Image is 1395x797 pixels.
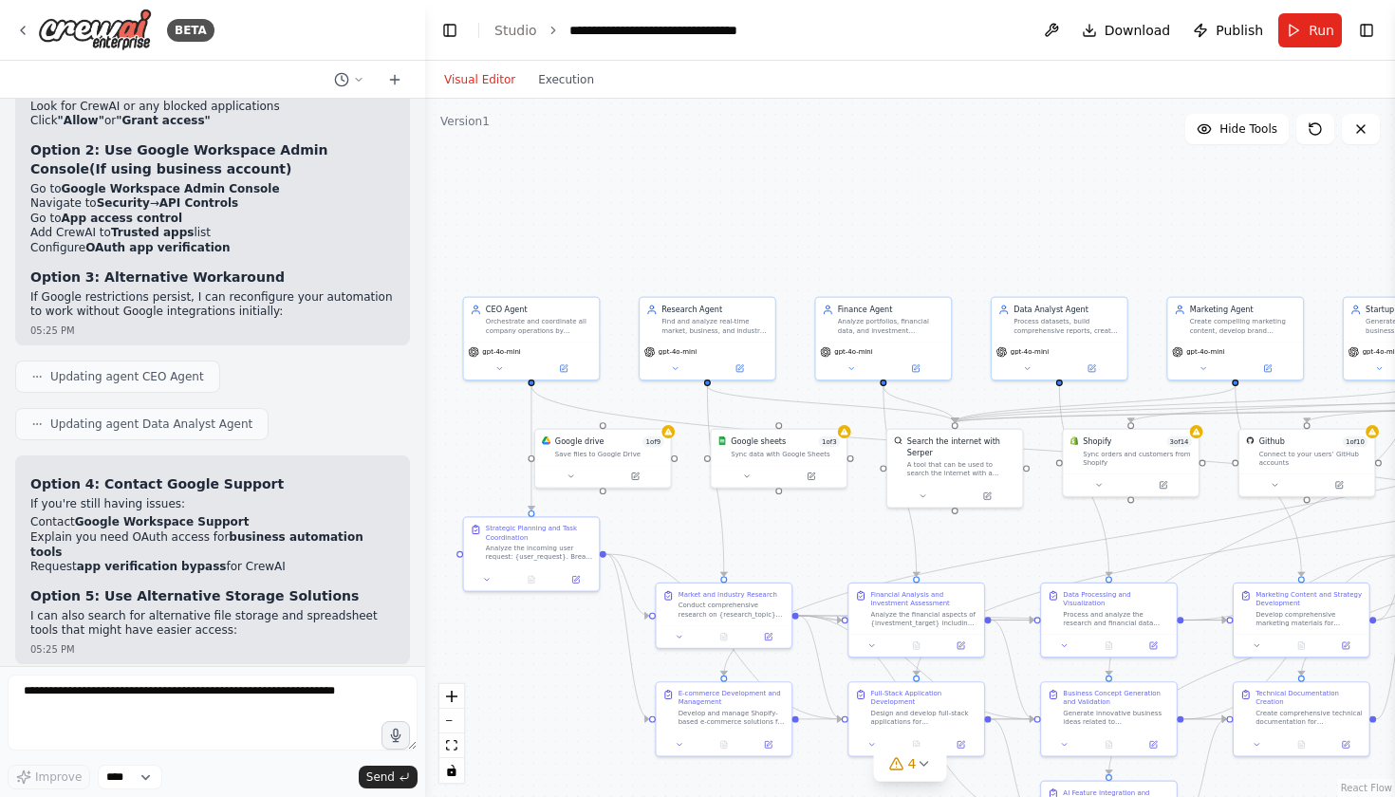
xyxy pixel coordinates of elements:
button: No output available [700,630,747,643]
li: Add CrewAI to list [30,226,395,241]
div: Search the internet with Serper [907,436,1016,458]
button: Open in side panel [709,361,771,375]
p: I can also search for alternative file storage and spreadsheet tools that might have easier access: [30,609,395,639]
div: Marketing Agent [1190,305,1296,316]
button: No output available [893,738,939,751]
g: Edge from b8e3029e-7bc5-427a-a825-dfc2606cc826 to 9ed553a7-6da7-4a53-88f4-5fe795beea63 [606,548,649,724]
div: GitHubGithub1of10Connect to your users’ GitHub accounts [1238,429,1376,497]
div: Strategic Planning and Task CoordinationAnalyze the incoming user request: {user_request}. Break ... [463,516,601,591]
div: Data Analyst AgentProcess datasets, build comprehensive reports, create insightful charts and vis... [991,296,1128,380]
button: Open in side panel [1132,478,1194,491]
div: 05:25 PM [30,642,395,657]
li: Click or [30,114,395,129]
button: No output available [508,573,554,586]
button: Open in side panel [750,630,788,643]
li: Navigate to → [30,196,395,212]
li: Configure [30,241,395,256]
strong: Option 2: Use Google Workspace Admin Console [30,142,328,176]
button: 4 [874,747,947,782]
li: Explain you need OAuth access for [30,530,395,560]
strong: Option 4: Contact Google Support [30,476,284,491]
div: Develop comprehensive marketing materials for {marketing_subject} based on the research and analy... [1255,610,1362,628]
p: If Google restrictions persist, I can reconfigure your automation to work without Google integrat... [30,290,395,320]
button: Open in side panel [1327,738,1365,751]
div: Analyze the financial aspects of {investment_target} including ROI calculations, risk assessment,... [871,610,977,628]
div: Financial Analysis and Investment Assessment [871,590,977,608]
div: Connect to your users’ GitHub accounts [1259,450,1368,468]
span: gpt-4o-mini [834,347,872,356]
button: Open in side panel [1060,361,1122,375]
button: zoom out [439,709,464,733]
li: Go to [30,212,395,227]
div: Full-Stack Application Development [871,689,977,707]
div: Process and analyze the research and financial data collected for {analysis_subject}. Create comp... [1063,610,1169,628]
div: Marketing Content and Strategy DevelopmentDevelop comprehensive marketing materials for {marketin... [1233,583,1370,658]
div: Market and Industry ResearchConduct comprehensive research on {research_topic} including market s... [655,583,792,649]
button: Open in side panel [1237,361,1298,375]
img: Google Sheets [717,436,726,445]
strong: OAuth app verification [85,241,230,254]
span: Publish [1216,21,1263,40]
div: E-commerce Development and Management [679,689,785,707]
div: Market and Industry Research [679,590,777,599]
g: Edge from 31874d5c-8b00-45f9-9da9-9a9747f4b4ee to d80fc983-5dad-4196-8b35-c6782f4fefbf [878,386,960,422]
button: Start a new chat [380,68,410,91]
span: gpt-4o-mini [1186,347,1224,356]
button: No output available [1278,738,1325,751]
g: Edge from 322518fe-f19b-4724-84f2-64663e1e5782 to c1987459-491b-48e6-a51c-9a86921e1ccc [799,610,1227,625]
button: Open in side panel [956,490,1017,503]
button: Execution [527,68,605,91]
div: Google sheets [731,436,786,448]
div: Generate innovative business ideas related to {business_domain} and validate them through compreh... [1063,709,1169,727]
img: SerperDevTool [894,436,902,445]
button: Open in side panel [532,361,594,375]
li: Look for CrewAI or any blocked applications [30,100,395,115]
div: Version 1 [440,114,490,129]
button: Switch to previous chat [326,68,372,91]
span: Number of enabled actions [819,436,841,448]
nav: breadcrumb [494,21,783,40]
button: Send [359,766,418,788]
span: Number of enabled actions [1166,436,1192,448]
button: Open in side panel [884,361,946,375]
div: SerperDevToolSearch the internet with SerperA tool that can be used to search the internet with a... [886,429,1024,509]
p: If you're still having issues: [30,497,395,512]
span: Improve [35,769,82,785]
div: Research AgentFind and analyze real-time market, business, and industry data to provide comprehen... [639,296,776,380]
img: Logo [38,9,152,51]
div: Sync orders and customers from Shopify [1083,450,1192,468]
strong: "Allow" [58,114,104,127]
g: Edge from 322518fe-f19b-4724-84f2-64663e1e5782 to 79eb0a13-1621-465d-8849-6c27593f5051 [799,610,842,725]
button: Improve [8,765,90,789]
div: Conduct comprehensive research on {research_topic} including market size, key players, trends, co... [679,602,785,620]
span: Download [1105,21,1171,40]
div: Google SheetsGoogle sheets1of3Sync data with Google Sheets [710,429,847,489]
strong: Google Workspace Admin Console [62,182,280,195]
div: Find and analyze real-time market, business, and industry data to provide comprehensive insights.... [661,317,768,335]
strong: Option 5: Use Alternative Storage Solutions [30,588,359,603]
strong: Security [97,196,150,210]
g: Edge from bdcd6934-ed5e-4461-98b9-f46fdce7235a to 5e621174-2fb2-4a6a-9f26-3704f1eafcdd [991,615,1033,725]
div: Create comprehensive technical documentation for {documentation_project} including API documentat... [1255,709,1362,727]
div: BETA [167,19,214,42]
div: Technical Documentation CreationCreate comprehensive technical documentation for {documentation_p... [1233,681,1370,756]
g: Edge from 31874d5c-8b00-45f9-9da9-9a9747f4b4ee to bdcd6934-ed5e-4461-98b9-f46fdce7235a [878,386,921,577]
img: GitHub [1246,436,1255,445]
button: Run [1278,13,1342,47]
div: A tool that can be used to search the internet with a search_query. Supports different search typ... [907,460,1016,478]
a: Studio [494,23,537,38]
div: CEO Agent [486,305,592,316]
span: gpt-4o-mini [482,347,520,356]
div: Develop and manage Shopify-based e-commerce solutions for {ecommerce_project}. Create products, s... [679,709,785,727]
div: Business Concept Generation and Validation [1063,689,1169,707]
div: Marketing Content and Strategy Development [1255,590,1362,608]
g: Edge from 6344ffed-778d-4b0c-81a9-1fa759af0efb to 78a556f5-26a4-4d9b-ae48-25c4b0e5dfc9 [1054,386,1115,577]
div: Sync data with Google Sheets [731,450,840,458]
span: gpt-4o-mini [1011,347,1049,356]
div: Technical Documentation Creation [1255,689,1362,707]
button: No output available [1086,639,1132,653]
div: Financial Analysis and Investment AssessmentAnalyze the financial aspects of {investment_target} ... [847,583,985,658]
h3: (If using business account) [30,140,395,178]
div: Shopify [1083,436,1111,448]
button: Open in side panel [1308,478,1369,491]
